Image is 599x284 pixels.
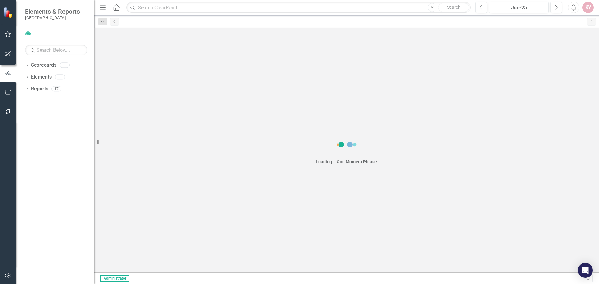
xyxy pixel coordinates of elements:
span: Elements & Reports [25,8,80,15]
a: Scorecards [31,62,56,69]
span: Administrator [100,275,129,282]
input: Search ClearPoint... [126,2,471,13]
div: Jun-25 [491,4,547,12]
div: Loading... One Moment Please [316,159,377,165]
span: Search [447,5,460,10]
small: [GEOGRAPHIC_DATA] [25,15,80,20]
img: ClearPoint Strategy [3,7,14,18]
a: Reports [31,85,48,93]
div: Open Intercom Messenger [578,263,593,278]
button: KY [582,2,594,13]
a: Elements [31,74,52,81]
div: 17 [51,86,61,91]
button: Jun-25 [489,2,549,13]
button: Search [438,3,469,12]
input: Search Below... [25,45,87,55]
